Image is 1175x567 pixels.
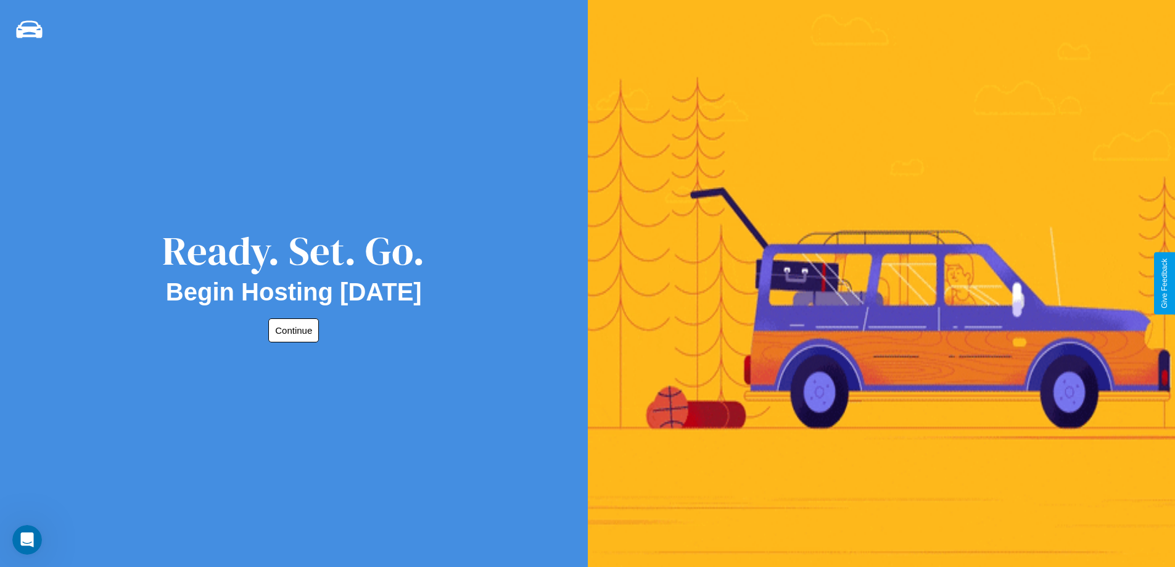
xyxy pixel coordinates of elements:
button: Continue [268,318,319,342]
h2: Begin Hosting [DATE] [166,278,422,306]
div: Ready. Set. Go. [162,223,425,278]
div: Give Feedback [1160,259,1169,308]
iframe: Intercom live chat [12,525,42,555]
